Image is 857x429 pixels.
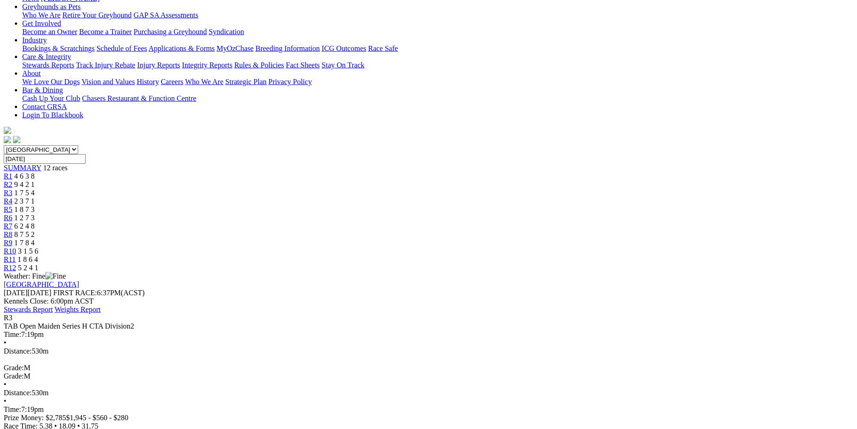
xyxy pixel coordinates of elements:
a: Vision and Values [81,78,135,86]
a: Schedule of Fees [96,44,147,52]
span: 1 8 7 3 [14,205,35,213]
div: Prize Money: $2,785 [4,414,853,422]
div: 7:19pm [4,330,853,339]
a: Integrity Reports [182,61,232,69]
span: 12 races [43,164,68,172]
div: M [4,364,853,372]
span: • [4,397,6,405]
span: Time: [4,330,21,338]
a: Industry [22,36,47,44]
span: 1 2 7 3 [14,214,35,222]
div: Industry [22,44,853,53]
a: R3 [4,189,12,197]
span: Distance: [4,347,31,355]
a: R12 [4,264,16,272]
span: 8 7 5 2 [14,230,35,238]
div: Greyhounds as Pets [22,11,853,19]
a: Stewards Report [4,305,53,313]
span: • [4,339,6,347]
a: Track Injury Rebate [76,61,135,69]
span: • [4,380,6,388]
a: Cash Up Your Club [22,94,80,102]
a: Weights Report [55,305,101,313]
div: Care & Integrity [22,61,853,69]
a: History [137,78,159,86]
a: Rules & Policies [234,61,284,69]
a: MyOzChase [217,44,254,52]
span: 3 1 5 6 [18,247,38,255]
a: Care & Integrity [22,53,71,61]
div: 530m [4,389,853,397]
a: Become an Owner [22,28,77,36]
div: TAB Open Maiden Series H CTA Division2 [4,322,853,330]
a: R6 [4,214,12,222]
a: R4 [4,197,12,205]
a: Syndication [209,28,244,36]
span: 1 7 5 4 [14,189,35,197]
a: R8 [4,230,12,238]
a: Get Involved [22,19,61,27]
input: Select date [4,154,86,164]
div: M [4,372,853,380]
div: 7:19pm [4,405,853,414]
a: R2 [4,180,12,188]
a: Careers [161,78,183,86]
a: We Love Our Dogs [22,78,80,86]
a: SUMMARY [4,164,41,172]
a: Bookings & Scratchings [22,44,94,52]
a: Applications & Forms [149,44,215,52]
span: R11 [4,255,16,263]
a: GAP SA Assessments [134,11,199,19]
span: R3 [4,314,12,322]
a: [GEOGRAPHIC_DATA] [4,280,79,288]
a: Chasers Restaurant & Function Centre [82,94,196,102]
a: R9 [4,239,12,247]
a: About [22,69,41,77]
div: 530m [4,347,853,355]
span: $1,945 - $560 - $280 [66,414,129,422]
span: 5 2 4 1 [18,264,38,272]
a: R1 [4,172,12,180]
a: Retire Your Greyhound [62,11,132,19]
a: R7 [4,222,12,230]
span: 9 4 2 1 [14,180,35,188]
span: 1 7 8 4 [14,239,35,247]
a: Breeding Information [255,44,320,52]
div: Get Involved [22,28,853,36]
span: Grade: [4,372,24,380]
span: 6:37PM(ACST) [53,289,145,297]
span: Time: [4,405,21,413]
span: 2 3 7 1 [14,197,35,205]
img: logo-grsa-white.png [4,127,11,134]
span: [DATE] [4,289,51,297]
span: FIRST RACE: [53,289,97,297]
div: Bar & Dining [22,94,853,103]
img: twitter.svg [13,136,20,143]
a: Who We Are [185,78,224,86]
span: Distance: [4,389,31,397]
a: Login To Blackbook [22,111,83,119]
a: Injury Reports [137,61,180,69]
span: 1 8 6 4 [18,255,38,263]
span: [DATE] [4,289,28,297]
div: About [22,78,853,86]
span: Weather: Fine [4,272,66,280]
a: Become a Trainer [79,28,132,36]
a: Strategic Plan [225,78,267,86]
a: Race Safe [368,44,397,52]
a: Greyhounds as Pets [22,3,81,11]
a: Fact Sheets [286,61,320,69]
a: R5 [4,205,12,213]
span: Grade: [4,364,24,372]
a: R10 [4,247,16,255]
a: Stewards Reports [22,61,74,69]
